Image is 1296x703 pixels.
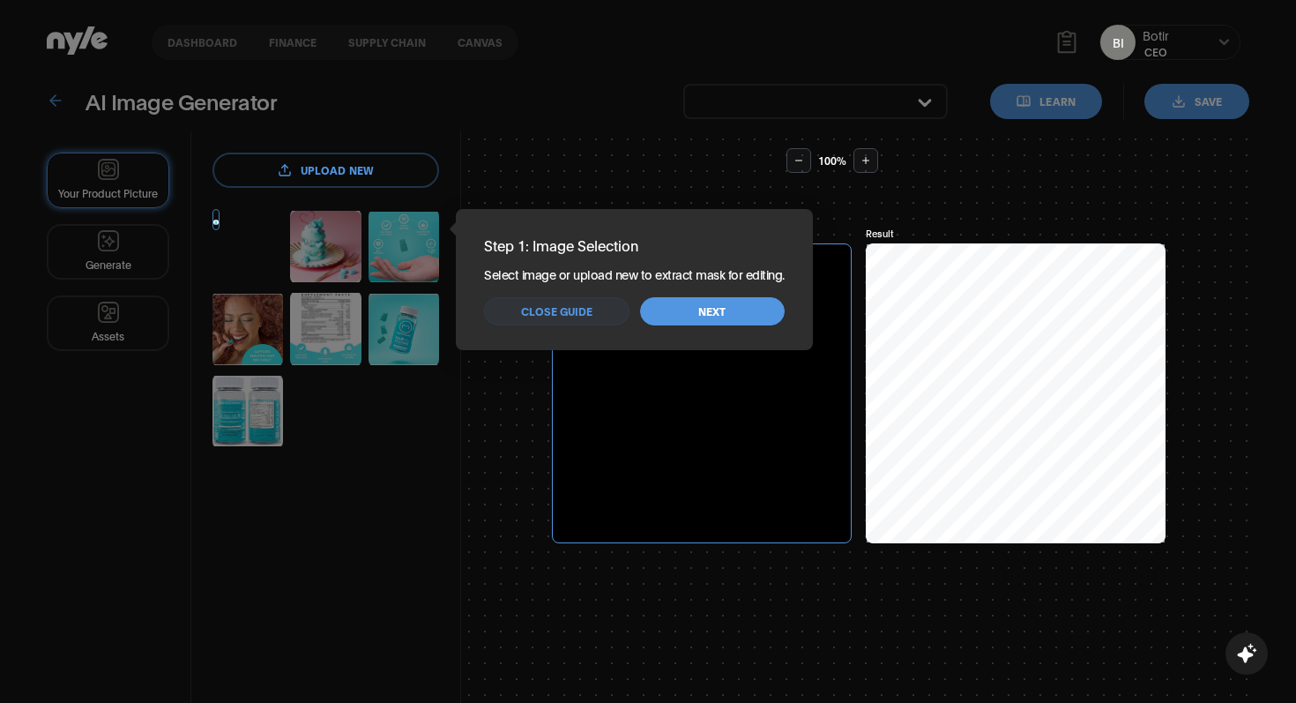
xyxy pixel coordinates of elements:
[1100,25,1136,60] button: BI
[484,265,785,283] p: Select image or upload new to extract mask for editing.
[640,297,785,325] button: Next
[521,303,592,320] span: Close guide
[212,153,439,188] label: upload new
[866,226,1166,241] div: Result
[484,297,629,325] button: Close guide
[484,234,785,256] h3: Step 1: Image Selection
[818,153,846,168] span: 100 %
[698,303,726,320] span: Next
